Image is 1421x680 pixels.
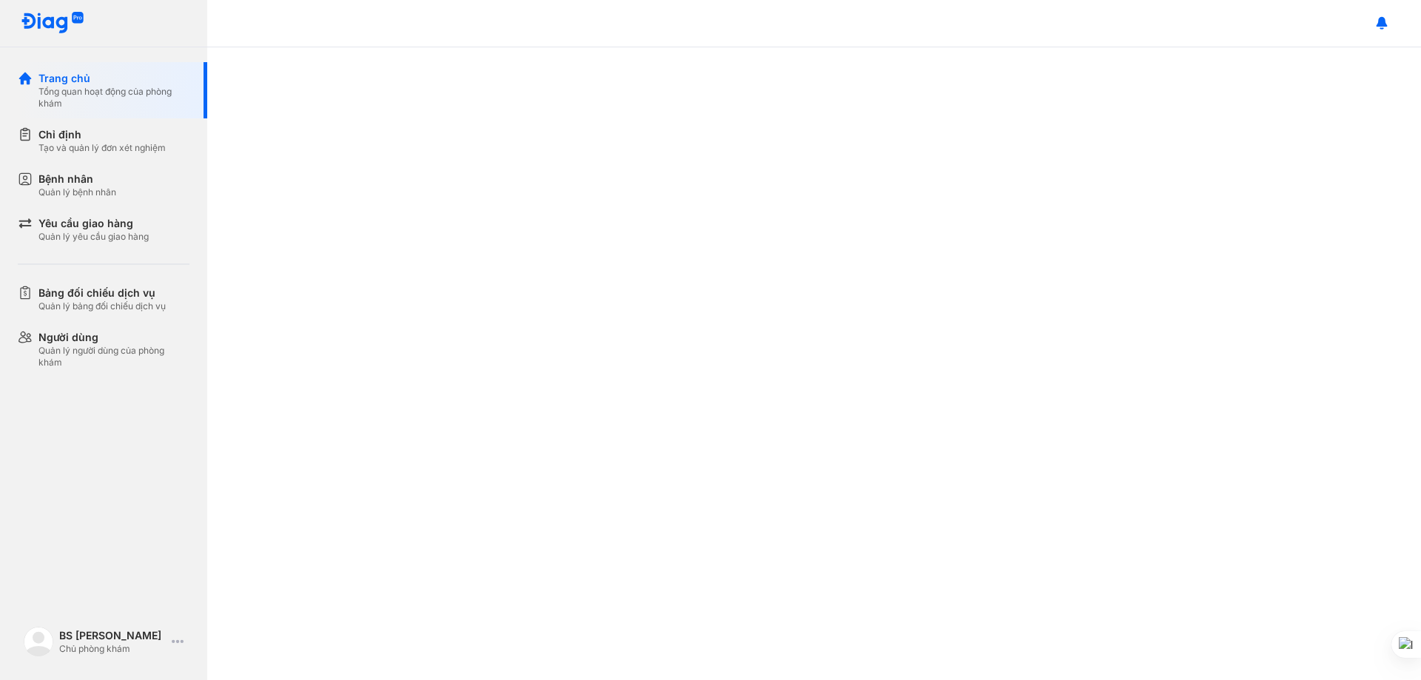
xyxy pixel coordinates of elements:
div: Trang chủ [38,71,189,86]
div: Quản lý người dùng của phòng khám [38,345,189,368]
div: Quản lý bảng đối chiếu dịch vụ [38,300,166,312]
div: Tạo và quản lý đơn xét nghiệm [38,142,166,154]
div: Tổng quan hoạt động của phòng khám [38,86,189,110]
div: Chủ phòng khám [59,643,166,655]
img: logo [24,627,53,656]
div: Quản lý bệnh nhân [38,186,116,198]
div: Quản lý yêu cầu giao hàng [38,231,149,243]
div: Người dùng [38,330,189,345]
div: Bảng đối chiếu dịch vụ [38,286,166,300]
img: logo [21,12,84,35]
div: Yêu cầu giao hàng [38,216,149,231]
div: BS [PERSON_NAME] [59,628,166,643]
div: Bệnh nhân [38,172,116,186]
div: Chỉ định [38,127,166,142]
